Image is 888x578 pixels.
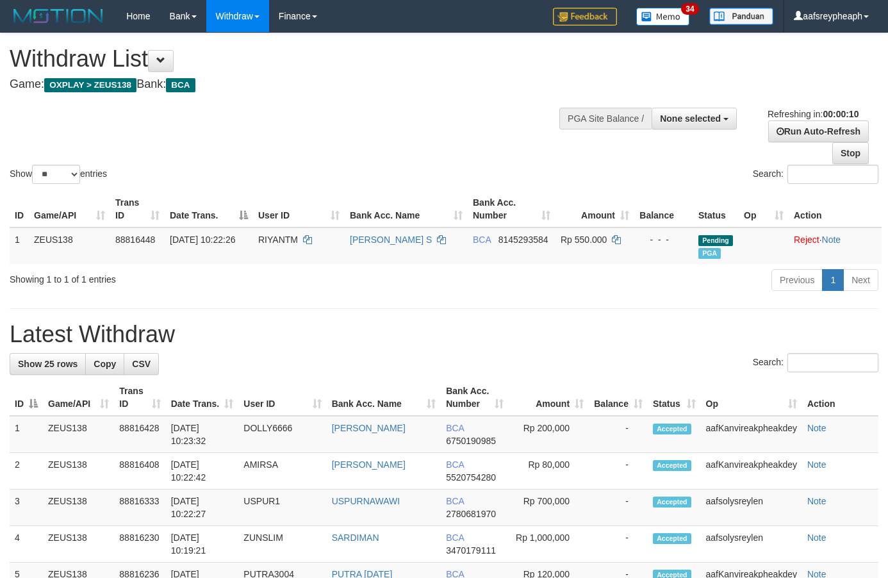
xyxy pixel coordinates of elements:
[124,353,159,375] a: CSV
[648,379,701,416] th: Status: activate to sort column ascending
[18,359,78,369] span: Show 25 rows
[653,424,691,434] span: Accepted
[589,416,648,453] td: -
[238,453,326,490] td: AMIRSA
[753,165,878,184] label: Search:
[10,453,43,490] td: 2
[10,6,107,26] img: MOTION_logo.png
[446,423,464,433] span: BCA
[258,235,298,245] span: RIYANTM
[653,460,691,471] span: Accepted
[653,533,691,544] span: Accepted
[114,453,165,490] td: 88816408
[807,496,826,506] a: Note
[94,359,116,369] span: Copy
[441,379,509,416] th: Bank Acc. Number: activate to sort column ascending
[43,490,114,526] td: ZEUS138
[327,379,441,416] th: Bank Acc. Name: activate to sort column ascending
[681,3,698,15] span: 34
[553,8,617,26] img: Feedback.jpg
[332,533,379,543] a: SARDIMAN
[555,191,634,227] th: Amount: activate to sort column ascending
[509,453,589,490] td: Rp 80,000
[473,235,491,245] span: BCA
[114,416,165,453] td: 88816428
[114,379,165,416] th: Trans ID: activate to sort column ascending
[639,233,688,246] div: - - -
[693,191,739,227] th: Status
[446,472,496,483] span: Copy 5520754280 to clipboard
[794,235,819,245] a: Reject
[32,165,80,184] select: Showentries
[771,269,823,291] a: Previous
[789,191,882,227] th: Action
[10,227,29,264] td: 1
[509,490,589,526] td: Rp 700,000
[10,416,43,453] td: 1
[10,490,43,526] td: 3
[589,490,648,526] td: -
[589,526,648,563] td: -
[789,227,882,264] td: ·
[652,108,737,129] button: None selected
[170,235,235,245] span: [DATE] 10:22:26
[166,416,239,453] td: [DATE] 10:23:32
[787,165,878,184] input: Search:
[446,496,464,506] span: BCA
[822,235,841,245] a: Note
[332,423,406,433] a: [PERSON_NAME]
[509,416,589,453] td: Rp 200,000
[115,235,155,245] span: 88816448
[43,526,114,563] td: ZEUS138
[768,109,859,119] span: Refreshing in:
[701,379,802,416] th: Op: activate to sort column ascending
[10,379,43,416] th: ID: activate to sort column descending
[509,526,589,563] td: Rp 1,000,000
[10,191,29,227] th: ID
[709,8,773,25] img: panduan.png
[787,353,878,372] input: Search:
[446,436,496,446] span: Copy 6750190985 to clipboard
[29,191,110,227] th: Game/API: activate to sort column ascending
[559,108,652,129] div: PGA Site Balance /
[753,353,878,372] label: Search:
[701,526,802,563] td: aafsolysreylen
[10,46,579,72] h1: Withdraw List
[43,453,114,490] td: ZEUS138
[768,120,869,142] a: Run Auto-Refresh
[822,269,844,291] a: 1
[636,8,690,26] img: Button%20Memo.svg
[10,78,579,91] h4: Game: Bank:
[165,191,253,227] th: Date Trans.: activate to sort column descending
[446,459,464,470] span: BCA
[43,416,114,453] td: ZEUS138
[498,235,548,245] span: Copy 8145293584 to clipboard
[653,497,691,508] span: Accepted
[660,113,721,124] span: None selected
[85,353,124,375] a: Copy
[238,416,326,453] td: DOLLY6666
[166,490,239,526] td: [DATE] 10:22:27
[807,459,826,470] a: Note
[509,379,589,416] th: Amount: activate to sort column ascending
[843,269,878,291] a: Next
[253,191,345,227] th: User ID: activate to sort column ascending
[166,379,239,416] th: Date Trans.: activate to sort column ascending
[446,533,464,543] span: BCA
[44,78,136,92] span: OXPLAY > ZEUS138
[807,533,826,543] a: Note
[166,78,195,92] span: BCA
[110,191,165,227] th: Trans ID: activate to sort column ascending
[701,416,802,453] td: aafKanvireakpheakdey
[43,379,114,416] th: Game/API: activate to sort column ascending
[823,109,859,119] strong: 00:00:10
[332,496,400,506] a: USPURNAWAWI
[739,191,789,227] th: Op: activate to sort column ascending
[10,353,86,375] a: Show 25 rows
[802,379,878,416] th: Action
[589,453,648,490] td: -
[345,191,468,227] th: Bank Acc. Name: activate to sort column ascending
[332,459,406,470] a: [PERSON_NAME]
[238,490,326,526] td: USPUR1
[238,379,326,416] th: User ID: activate to sort column ascending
